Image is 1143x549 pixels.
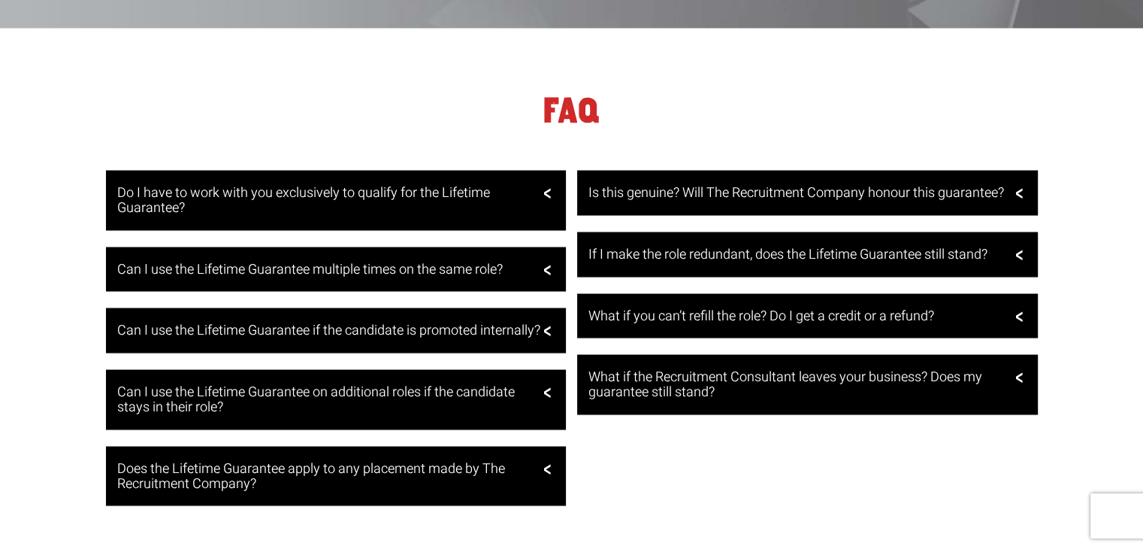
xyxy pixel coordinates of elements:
a: Can I use the Lifetime Guarantee if the candidate is promoted internally? [106,308,567,353]
a: Can I use the Lifetime Guarantee on additional roles if the candidate stays in their role? [106,369,567,429]
h3: Does the Lifetime Guarantee apply to any placement made by The Recruitment Company? [117,461,552,491]
h3: Do I have to work with you exclusively to qualify for the Lifetime Guarantee? [117,185,552,215]
h1: FAQ [106,97,1038,124]
a: Is this genuine? Will The Recruitment Company honour this guarantee? [577,170,1038,215]
a: What if you can’t refill the role? Do I get a credit or a refund? [577,293,1038,338]
a: Does the Lifetime Guarantee apply to any placement made by The Recruitment Company? [106,446,567,506]
h3: What if you can’t refill the role? Do I get a credit or a refund? [588,308,1023,323]
h3: Is this genuine? Will The Recruitment Company honour this guarantee? [588,185,1023,200]
h3: If I make the role redundant, does the Lifetime Guarantee still stand? [588,247,1023,262]
a: If I make the role redundant, does the Lifetime Guarantee still stand? [577,232,1038,277]
a: Can I use the Lifetime Guarantee multiple times on the same role? [106,247,567,292]
h3: Can I use the Lifetime Guarantee if the candidate is promoted internally? [117,323,552,338]
h3: Can I use the Lifetime Guarantee on additional roles if the candidate stays in their role? [117,384,552,414]
h3: What if the Recruitment Consultant leaves your business? Does my guarantee still stand? [588,369,1023,399]
a: Do I have to work with you exclusively to qualify for the Lifetime Guarantee? [106,170,567,230]
h3: Can I use the Lifetime Guarantee multiple times on the same role? [117,262,552,277]
a: What if the Recruitment Consultant leaves your business? Does my guarantee still stand? [577,354,1038,414]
